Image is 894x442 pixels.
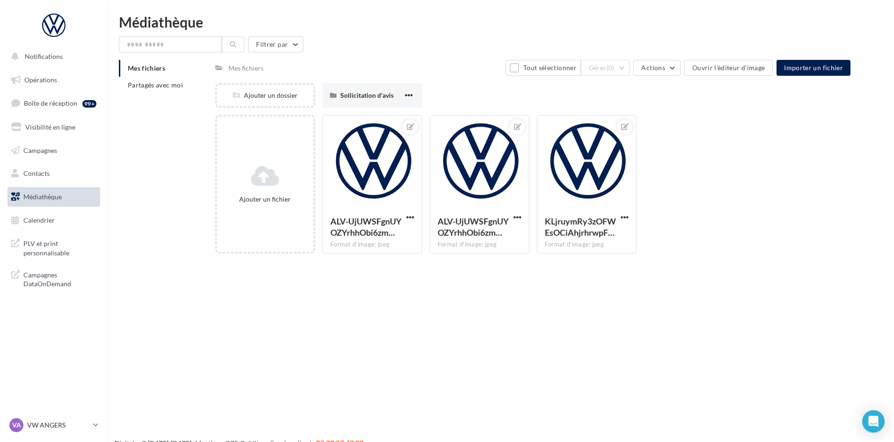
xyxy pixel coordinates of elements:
[228,64,264,73] div: Mes fichiers
[23,268,96,289] span: Campagnes DataOnDemand
[438,240,521,249] div: Format d'image: jpeg
[581,60,630,76] button: Gérer(0)
[6,117,102,137] a: Visibilité en ligne
[24,76,57,84] span: Opérations
[248,36,303,52] button: Filtrer par
[641,64,665,72] span: Actions
[330,216,402,238] span: ALV-UjUWSFgnUYOZYrhhObi6zmOpVUPT2bGzheuw7TC_GTqJq1djBpai
[6,210,102,230] a: Calendrier
[220,195,310,204] div: Ajouter un fichier
[23,216,55,224] span: Calendrier
[82,100,96,108] div: 99+
[330,240,414,249] div: Format d'image: jpeg
[128,81,183,89] span: Partagés avec moi
[438,216,509,238] span: ALV-UjUWSFgnUYOZYrhhObi6zmOpVUPT2bGzheuw7TC_GTqJq1djBpai
[119,15,883,29] div: Médiathèque
[6,233,102,261] a: PLV et print personnalisable
[23,193,62,201] span: Médiathèque
[633,60,680,76] button: Actions
[25,123,75,131] span: Visibilité en ligne
[684,60,773,76] button: Ouvrir l'éditeur d'image
[23,237,96,257] span: PLV et print personnalisable
[24,99,77,107] span: Boîte de réception
[6,47,98,66] button: Notifications
[506,60,580,76] button: Tout sélectionner
[27,420,89,430] p: VW ANGERS
[545,240,629,249] div: Format d'image: jpeg
[6,265,102,292] a: Campagnes DataOnDemand
[7,416,100,434] a: VA VW ANGERS
[23,169,50,177] span: Contacts
[23,146,57,154] span: Campagnes
[545,216,616,238] span: KLjruymRy3zOFWEsOCiAhjrhrwpF5s5yaDvtBvKrnPBQpgnOp0z7_YTIbRUQq3nU9GdHlZUL42b85dgipg=s0
[12,420,21,430] span: VA
[6,141,102,160] a: Campagnes
[6,164,102,183] a: Contacts
[128,64,165,72] span: Mes fichiers
[862,410,885,433] div: Open Intercom Messenger
[777,60,850,76] button: Importer un fichier
[6,187,102,207] a: Médiathèque
[607,64,615,72] span: (0)
[217,91,314,100] div: Ajouter un dossier
[340,91,394,99] span: Sollicitation d'avis
[784,64,843,72] span: Importer un fichier
[6,93,102,113] a: Boîte de réception99+
[6,70,102,90] a: Opérations
[25,52,63,60] span: Notifications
